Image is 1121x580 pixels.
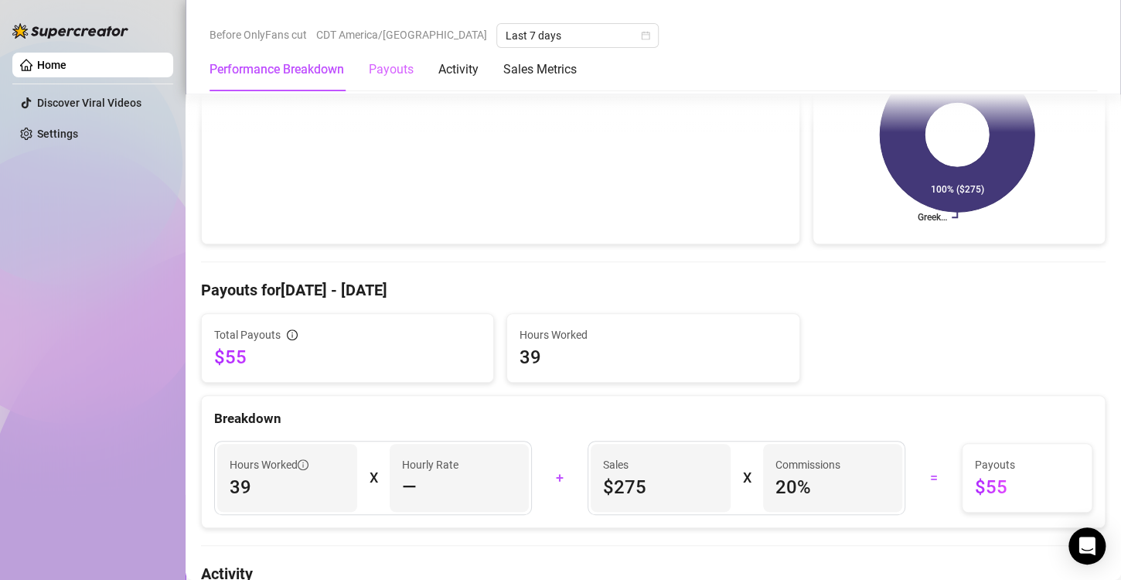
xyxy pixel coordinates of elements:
[975,456,1079,473] span: Payouts
[12,23,128,39] img: logo-BBDzfeDw.svg
[214,345,481,370] span: $55
[603,475,718,500] span: $275
[915,466,952,490] div: =
[37,59,66,71] a: Home
[230,456,308,473] span: Hours Worked
[641,31,650,40] span: calendar
[775,456,840,473] article: Commissions
[520,326,786,343] span: Hours Worked
[402,475,417,500] span: —
[975,475,1079,500] span: $55
[287,329,298,340] span: info-circle
[37,128,78,140] a: Settings
[37,97,141,109] a: Discover Viral Videos
[503,60,577,79] div: Sales Metrics
[210,60,344,79] div: Performance Breakdown
[520,345,786,370] span: 39
[370,466,377,490] div: X
[369,60,414,79] div: Payouts
[402,456,458,473] article: Hourly Rate
[541,466,578,490] div: +
[210,23,307,46] span: Before OnlyFans cut
[214,326,281,343] span: Total Payouts
[743,466,751,490] div: X
[316,23,487,46] span: CDT America/[GEOGRAPHIC_DATA]
[214,408,1092,429] div: Breakdown
[438,60,479,79] div: Activity
[506,24,649,47] span: Last 7 days
[1068,527,1106,565] div: Open Intercom Messenger
[201,279,1106,301] h4: Payouts for [DATE] - [DATE]
[298,459,308,470] span: info-circle
[603,456,718,473] span: Sales
[230,475,345,500] span: 39
[775,475,891,500] span: 20 %
[918,212,947,223] text: Greek…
